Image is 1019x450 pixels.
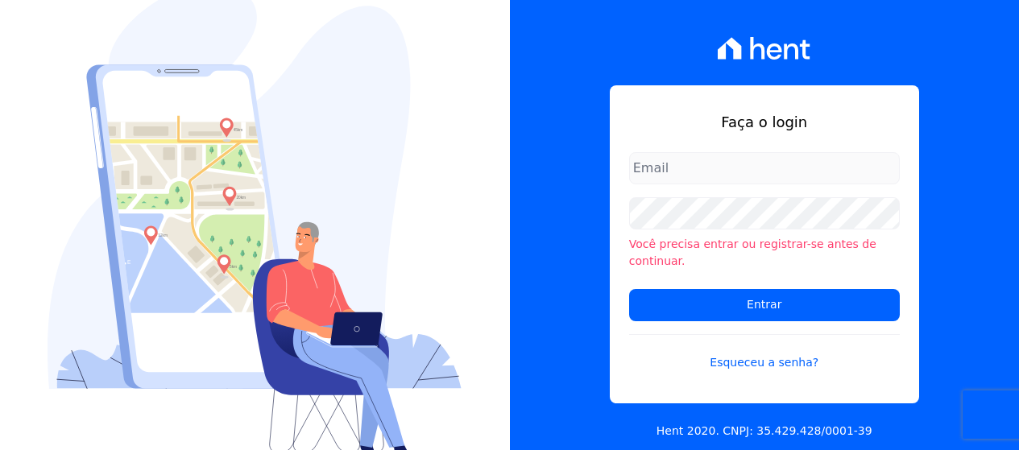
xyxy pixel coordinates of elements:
li: Você precisa entrar ou registrar-se antes de continuar. [629,236,900,270]
input: Email [629,152,900,184]
p: Hent 2020. CNPJ: 35.429.428/0001-39 [657,423,872,440]
h1: Faça o login [629,111,900,133]
input: Entrar [629,289,900,321]
a: Esqueceu a senha? [629,334,900,371]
